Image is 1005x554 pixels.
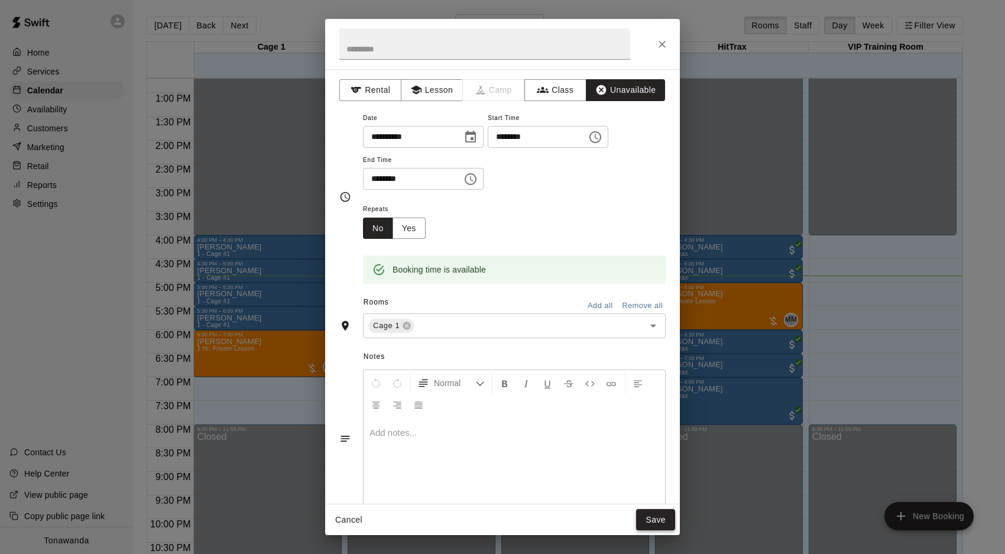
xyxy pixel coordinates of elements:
[364,298,389,306] span: Rooms
[366,372,386,394] button: Undo
[559,372,579,394] button: Format Strikethrough
[368,319,414,333] div: Cage 1
[393,218,426,239] button: Yes
[495,372,515,394] button: Format Bold
[387,394,407,415] button: Right Align
[651,34,673,55] button: Close
[434,377,475,389] span: Normal
[363,153,484,169] span: End Time
[459,167,482,191] button: Choose time, selected time is 8:00 PM
[516,372,536,394] button: Format Italics
[368,320,404,332] span: Cage 1
[413,372,489,394] button: Formatting Options
[339,79,401,101] button: Rental
[409,394,429,415] button: Justify Align
[363,218,426,239] div: outlined button group
[488,111,608,127] span: Start Time
[339,320,351,332] svg: Rooms
[580,372,600,394] button: Insert Code
[636,509,675,531] button: Save
[463,79,525,101] span: Camps can only be created in the Services page
[393,259,486,280] div: Booking time is available
[330,509,368,531] button: Cancel
[339,433,351,445] svg: Notes
[628,372,648,394] button: Left Align
[459,125,482,149] button: Choose date, selected date is Oct 15, 2025
[363,202,435,218] span: Repeats
[366,394,386,415] button: Center Align
[645,318,662,334] button: Open
[524,79,586,101] button: Class
[364,348,666,367] span: Notes
[387,372,407,394] button: Redo
[581,297,619,315] button: Add all
[363,111,484,127] span: Date
[363,218,393,239] button: No
[619,297,666,315] button: Remove all
[586,79,665,101] button: Unavailable
[339,191,351,203] svg: Timing
[537,372,557,394] button: Format Underline
[601,372,621,394] button: Insert Link
[583,125,607,149] button: Choose time, selected time is 7:00 PM
[401,79,463,101] button: Lesson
